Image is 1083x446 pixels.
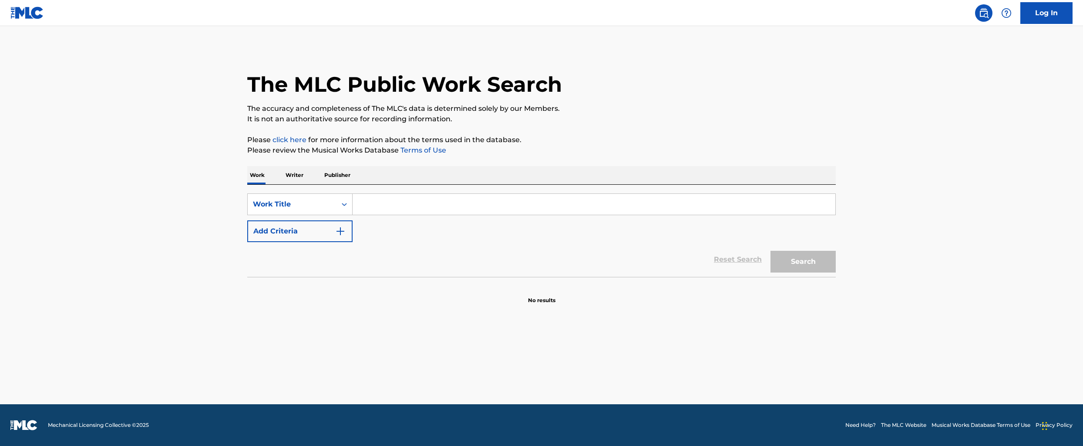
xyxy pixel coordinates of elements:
img: logo [10,420,37,430]
p: Please for more information about the terms used in the database. [247,135,836,145]
img: 9d2ae6d4665cec9f34b9.svg [335,226,346,236]
p: It is not an authoritative source for recording information. [247,114,836,124]
img: search [979,8,989,18]
p: Work [247,166,267,184]
p: No results [528,286,555,304]
img: help [1001,8,1012,18]
iframe: Chat Widget [1039,404,1083,446]
div: Drag [1042,413,1047,439]
div: Work Title [253,199,331,210]
a: Need Help? [845,421,876,429]
p: Please review the Musical Works Database [247,145,836,156]
h1: The MLC Public Work Search [247,71,562,97]
p: The accuracy and completeness of The MLC's data is determined solely by our Members. [247,103,836,114]
a: click here [272,136,306,144]
form: Search Form [247,193,836,277]
a: Privacy Policy [1036,421,1073,429]
p: Writer [283,166,306,184]
a: Musical Works Database Terms of Use [932,421,1030,429]
a: The MLC Website [881,421,926,429]
p: Publisher [322,166,353,184]
a: Log In [1020,2,1073,24]
button: Add Criteria [247,220,353,242]
a: Public Search [975,4,992,22]
a: Terms of Use [399,146,446,154]
span: Mechanical Licensing Collective © 2025 [48,421,149,429]
div: Help [998,4,1015,22]
img: MLC Logo [10,7,44,19]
